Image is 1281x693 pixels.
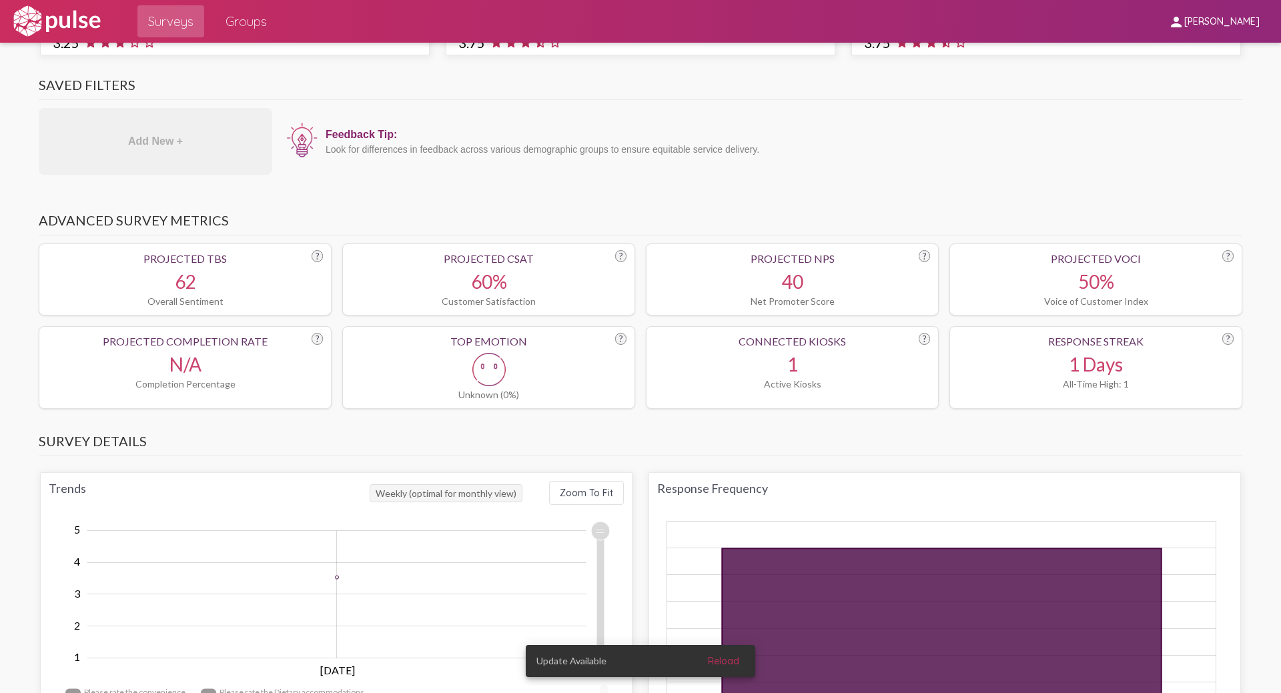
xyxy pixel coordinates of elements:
a: Surveys [137,5,204,37]
div: N/A [47,353,323,376]
span: Weekly (optimal for monthly view) [370,484,522,502]
div: Completion Percentage [47,378,323,390]
div: Projected CSAT [351,252,626,265]
tspan: [DATE] [320,664,354,676]
div: Response Streak [958,335,1234,348]
div: 50% [958,270,1234,293]
div: Overall Sentiment [47,295,323,307]
div: ? [312,333,323,345]
img: white-logo.svg [11,5,103,38]
button: Reload [697,649,750,673]
img: Unknown [472,353,506,386]
div: Response Frequency [657,481,1232,496]
div: 1 Days [958,353,1234,376]
div: Top Emotion [351,335,626,348]
div: Voice of Customer Index [958,295,1234,307]
span: Surveys [148,9,193,33]
h3: Survey Details [39,433,1242,456]
div: Add New + [39,108,272,175]
div: ? [919,333,930,345]
tspan: 3 [74,587,81,600]
div: 40 [655,270,930,293]
tspan: 1 [74,651,80,664]
div: All-Time High: 1 [958,378,1234,390]
div: ? [615,250,626,262]
tspan: 5 [74,524,80,536]
button: Zoom To Fit [549,481,624,505]
div: 60% [351,270,626,293]
div: Connected Kiosks [655,335,930,348]
h3: Advanced Survey Metrics [39,212,1242,235]
div: Projected Completion Rate [47,335,323,348]
div: ? [615,333,626,345]
img: icon12.png [286,121,319,159]
div: Net Promoter Score [655,295,930,307]
div: Feedback Tip: [326,129,1236,141]
tspan: 4 [74,556,80,568]
span: [PERSON_NAME] [1184,16,1260,28]
div: ? [312,250,323,262]
div: ? [919,250,930,262]
mat-icon: person [1168,14,1184,30]
div: Active Kiosks [655,378,930,390]
div: Trends [49,481,370,505]
span: 3.25 [53,35,79,51]
div: 62 [47,270,323,293]
span: Update Available [536,654,606,668]
div: Customer Satisfaction [351,295,626,307]
span: Reload [708,655,739,667]
span: 3.75 [458,35,485,51]
span: 3.75 [864,35,891,51]
div: ? [1222,250,1234,262]
div: Look for differences in feedback across various demographic groups to ensure equitable service de... [326,144,1236,155]
span: Groups [226,9,267,33]
a: Groups [215,5,278,37]
div: Projected VoCI [958,252,1234,265]
span: Zoom To Fit [560,487,613,499]
tspan: 2 [74,619,80,632]
div: Projected TBS [47,252,323,265]
div: Unknown (0%) [351,389,626,400]
div: ? [1222,333,1234,345]
div: Projected NPS [655,252,930,265]
button: [PERSON_NAME] [1158,9,1270,33]
h3: Saved Filters [39,77,1242,100]
div: 1 [655,353,930,376]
